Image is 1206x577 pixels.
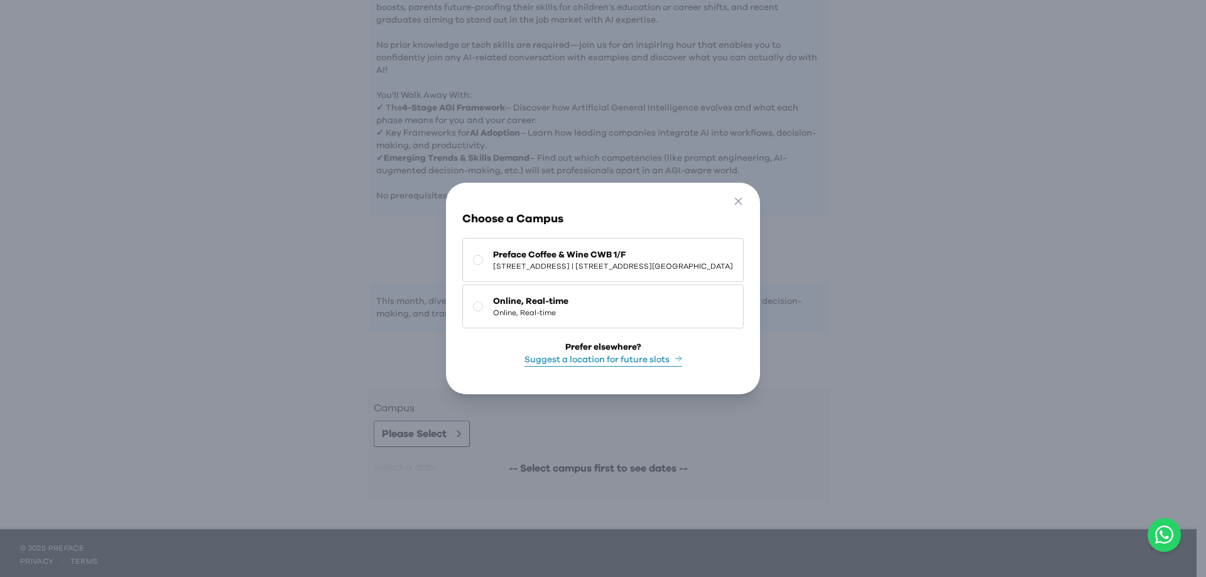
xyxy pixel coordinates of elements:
button: Suggest a location for future slots [524,353,682,367]
span: Online, Real-time [493,295,568,308]
span: [STREET_ADDRESS] | [STREET_ADDRESS][GEOGRAPHIC_DATA] [493,261,733,271]
h3: Choose a Campus [462,210,744,228]
span: Preface Coffee & Wine CWB 1/F [493,249,733,261]
div: Prefer elsewhere? [565,341,641,353]
button: Online, Real-timeOnline, Real-time [462,284,744,328]
span: Online, Real-time [493,308,568,318]
button: Preface Coffee & Wine CWB 1/F[STREET_ADDRESS] | [STREET_ADDRESS][GEOGRAPHIC_DATA] [462,238,744,282]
